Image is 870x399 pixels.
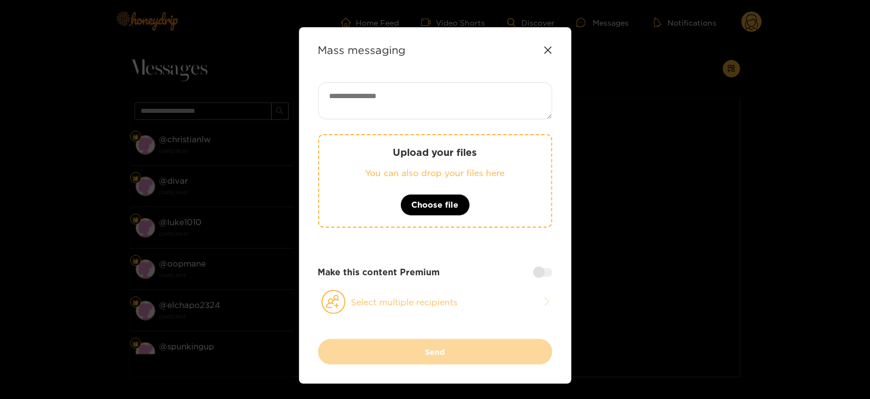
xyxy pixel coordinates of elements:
button: Select multiple recipients [318,289,552,315]
strong: Mass messaging [318,44,406,56]
p: Upload your files [341,146,530,159]
strong: Make this content Premium [318,266,440,279]
button: Choose file [400,194,470,216]
span: Choose file [412,198,459,211]
p: You can also drop your files here [341,167,530,179]
button: Send [318,339,552,365]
